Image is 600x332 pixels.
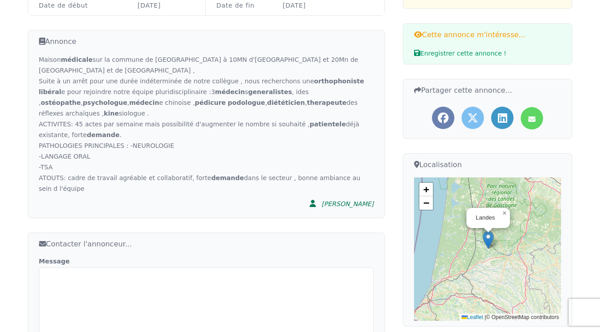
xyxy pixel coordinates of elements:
[502,209,506,217] span: ×
[462,314,483,320] a: Leaflet
[304,194,374,212] a: [PERSON_NAME]
[423,197,429,208] span: −
[462,107,484,129] a: Partager l'annonce sur Twitter
[39,54,374,194] div: Maison sur la commune de [GEOGRAPHIC_DATA] à 10MN d'[GEOGRAPHIC_DATA] et 20Mn de [GEOGRAPHIC_DATA...
[307,99,346,106] strong: therapeute
[215,88,245,95] strong: médecin
[414,85,561,96] h3: Partager cette annonce...
[483,231,494,249] img: Marker
[423,184,429,195] span: +
[129,99,160,106] strong: médecin
[39,88,61,95] strong: libéral
[41,99,81,106] strong: ostéopathe
[414,50,506,57] span: Enregistrer cette annonce !
[39,257,374,266] label: Message
[491,107,514,129] a: Partager l'annonce sur LinkedIn
[39,238,374,250] h3: Contacter l'annonceur...
[195,99,226,106] strong: pédicure
[83,99,127,106] strong: psychologue
[322,199,374,208] div: [PERSON_NAME]
[459,314,561,321] div: © OpenStreetMap contributors
[419,183,433,196] a: Zoom in
[419,196,433,210] a: Zoom out
[267,99,305,106] strong: diététicien
[87,131,120,138] strong: demande
[211,174,244,181] strong: demande
[104,110,119,117] strong: kine
[521,107,543,129] a: Partager l'annonce par mail
[314,78,364,85] strong: orthophoniste
[310,121,346,128] strong: patientele
[432,107,454,129] a: Partager l'annonce sur Facebook
[248,88,292,95] strong: generalistes
[414,159,561,170] h3: Localisation
[476,214,499,222] div: Landes
[228,99,265,106] strong: podologue
[414,29,561,40] h3: Cette annonce m'intéresse...
[499,208,510,219] a: Close popup
[484,314,486,320] span: |
[39,36,374,47] h3: Annonce
[61,56,93,63] strong: médicale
